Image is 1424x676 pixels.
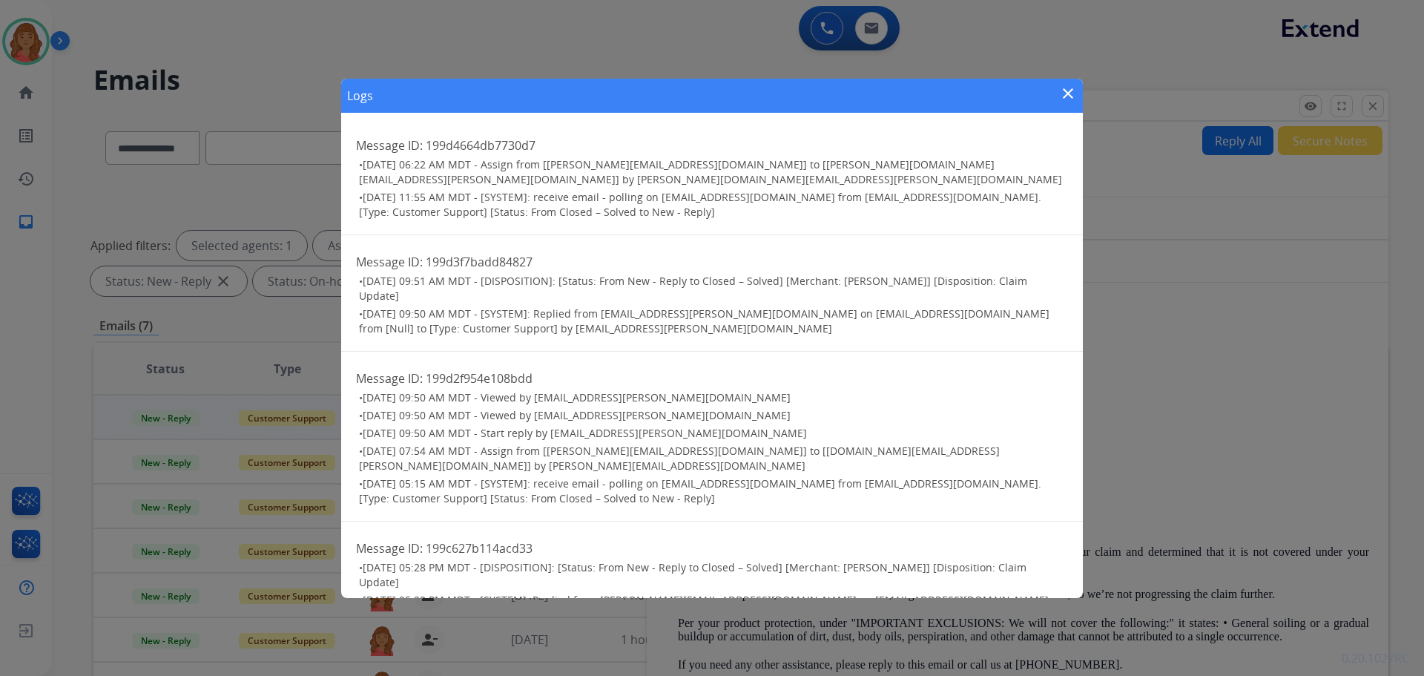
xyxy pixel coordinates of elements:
[1342,649,1409,667] p: 0.20.1027RC
[426,254,533,270] span: 199d3f7badd84827
[356,370,423,387] span: Message ID:
[359,157,1068,187] h3: •
[359,157,1062,186] span: [DATE] 06:22 AM MDT - Assign from [[PERSON_NAME][EMAIL_ADDRESS][DOMAIN_NAME]] to [[PERSON_NAME][D...
[359,274,1027,303] span: [DATE] 09:51 AM MDT - [DISPOSITION]: [Status: From New - Reply to Closed – Solved] [Merchant: [PE...
[359,560,1026,589] span: [DATE] 05:28 PM MDT - [DISPOSITION]: [Status: From New - Reply to Closed – Solved] [Merchant: [PE...
[359,476,1041,505] span: [DATE] 05:15 AM MDT - [SYSTEM]: receive email - polling on [EMAIL_ADDRESS][DOMAIN_NAME] from [EMA...
[359,560,1068,590] h3: •
[426,137,535,154] span: 199d4664db7730d7
[426,370,533,387] span: 199d2f954e108bdd
[359,444,1000,473] span: [DATE] 07:54 AM MDT - Assign from [[PERSON_NAME][EMAIL_ADDRESS][DOMAIN_NAME]] to [[DOMAIN_NAME][E...
[426,540,533,557] span: 199c627b114acd33
[356,540,423,557] span: Message ID:
[359,593,1068,623] h3: •
[359,306,1068,336] h3: •
[359,408,1068,423] h3: •
[363,390,791,404] span: [DATE] 09:50 AM MDT - Viewed by [EMAIL_ADDRESS][PERSON_NAME][DOMAIN_NAME]
[356,254,423,270] span: Message ID:
[347,87,373,105] h1: Logs
[356,137,423,154] span: Message ID:
[359,190,1041,219] span: [DATE] 11:55 AM MDT - [SYSTEM]: receive email - polling on [EMAIL_ADDRESS][DOMAIN_NAME] from [EMA...
[359,476,1068,506] h3: •
[359,426,1068,441] h3: •
[359,444,1068,473] h3: •
[359,274,1068,303] h3: •
[359,390,1068,405] h3: •
[363,408,791,422] span: [DATE] 09:50 AM MDT - Viewed by [EMAIL_ADDRESS][PERSON_NAME][DOMAIN_NAME]
[1059,85,1077,102] mat-icon: close
[363,426,807,440] span: [DATE] 09:50 AM MDT - Start reply by [EMAIL_ADDRESS][PERSON_NAME][DOMAIN_NAME]
[359,306,1049,335] span: [DATE] 09:50 AM MDT - [SYSTEM]: Replied from [EMAIL_ADDRESS][PERSON_NAME][DOMAIN_NAME] on [EMAIL_...
[359,190,1068,220] h3: •
[359,593,1049,622] span: [DATE] 05:28 PM MDT - [SYSTEM]: Replied from [PERSON_NAME][EMAIL_ADDRESS][DOMAIN_NAME] on [EMAIL_...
